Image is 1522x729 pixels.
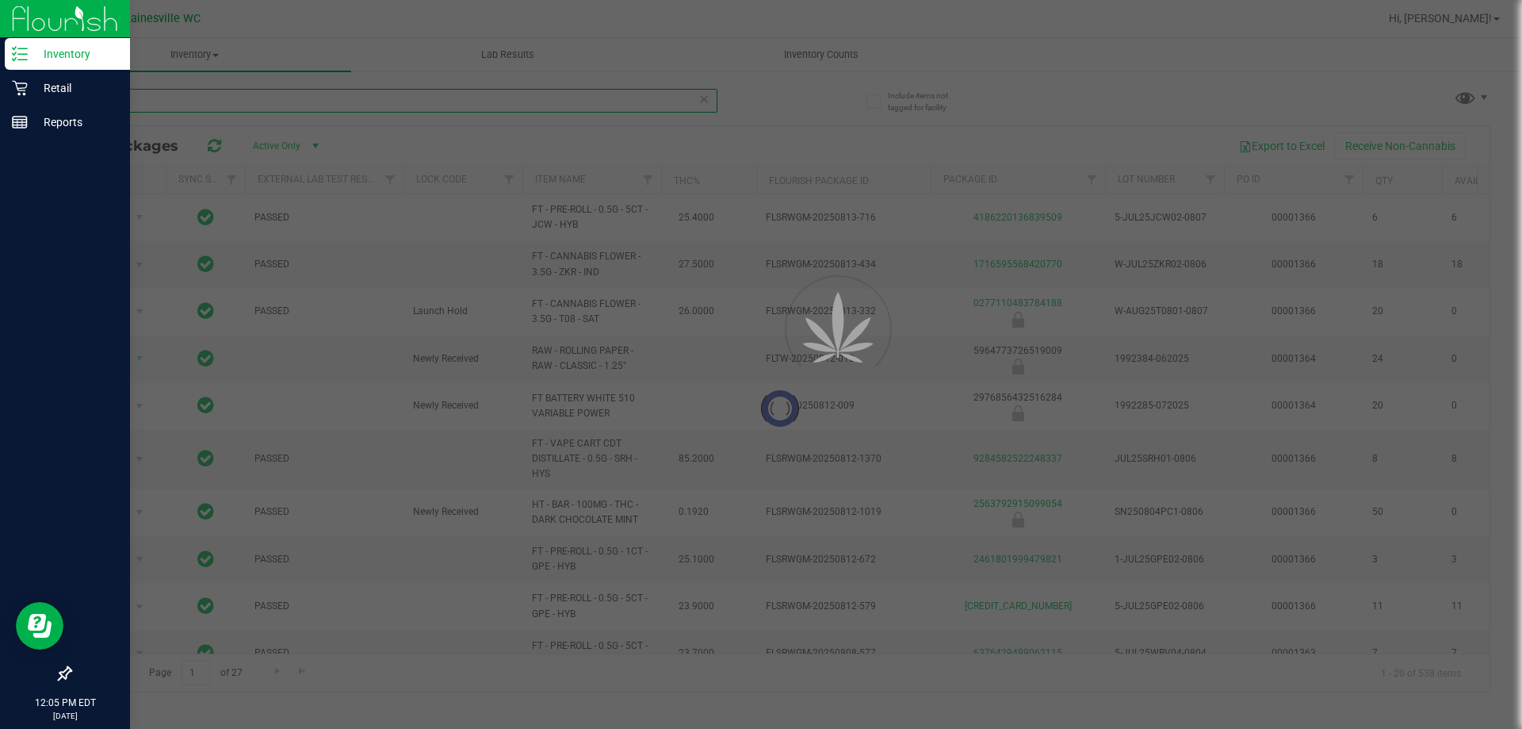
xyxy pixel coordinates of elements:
[12,46,28,62] inline-svg: Inventory
[28,44,123,63] p: Inventory
[7,710,123,722] p: [DATE]
[28,113,123,132] p: Reports
[16,602,63,650] iframe: Resource center
[7,696,123,710] p: 12:05 PM EDT
[28,79,123,98] p: Retail
[12,80,28,96] inline-svg: Retail
[12,114,28,130] inline-svg: Reports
